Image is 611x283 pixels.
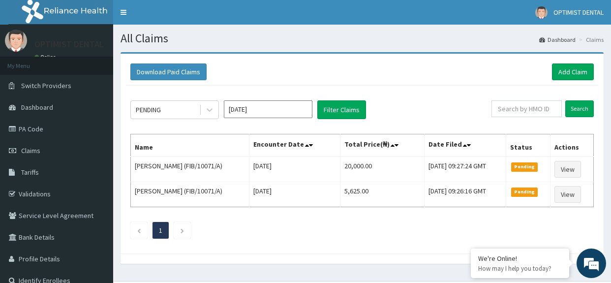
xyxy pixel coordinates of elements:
a: Page 1 is your current page [159,226,162,235]
th: Actions [550,134,594,157]
th: Total Price(₦) [340,134,425,157]
span: OPTIMIST DENTAL [553,8,604,17]
p: OPTIMIST DENTAL [34,40,104,49]
td: 20,000.00 [340,157,425,182]
a: View [554,186,581,203]
td: [DATE] 09:26:16 GMT [425,182,506,207]
a: Add Claim [552,63,594,80]
th: Name [131,134,249,157]
span: Dashboard [21,103,53,112]
img: User Image [535,6,548,19]
a: Online [34,54,58,61]
h1: All Claims [121,32,604,45]
a: Next page [180,226,184,235]
button: Download Paid Claims [130,63,207,80]
input: Search [565,100,594,117]
div: We're Online! [478,254,562,263]
input: Search by HMO ID [491,100,562,117]
div: PENDING [136,105,161,115]
td: [DATE] [249,182,340,207]
a: Previous page [137,226,141,235]
td: [DATE] 09:27:24 GMT [425,157,506,182]
th: Encounter Date [249,134,340,157]
li: Claims [577,35,604,44]
td: [DATE] [249,157,340,182]
th: Date Filed [425,134,506,157]
td: [PERSON_NAME] (FIB/10071/A) [131,157,249,182]
span: Tariffs [21,168,39,177]
button: Filter Claims [317,100,366,119]
td: 5,625.00 [340,182,425,207]
input: Select Month and Year [224,100,312,118]
span: Switch Providers [21,81,71,90]
td: [PERSON_NAME] (FIB/10071/A) [131,182,249,207]
span: Pending [511,188,538,196]
img: User Image [5,30,27,52]
a: Dashboard [539,35,576,44]
a: View [554,161,581,178]
th: Status [506,134,550,157]
span: Pending [511,162,538,171]
p: How may I help you today? [478,264,562,273]
span: Claims [21,146,40,155]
